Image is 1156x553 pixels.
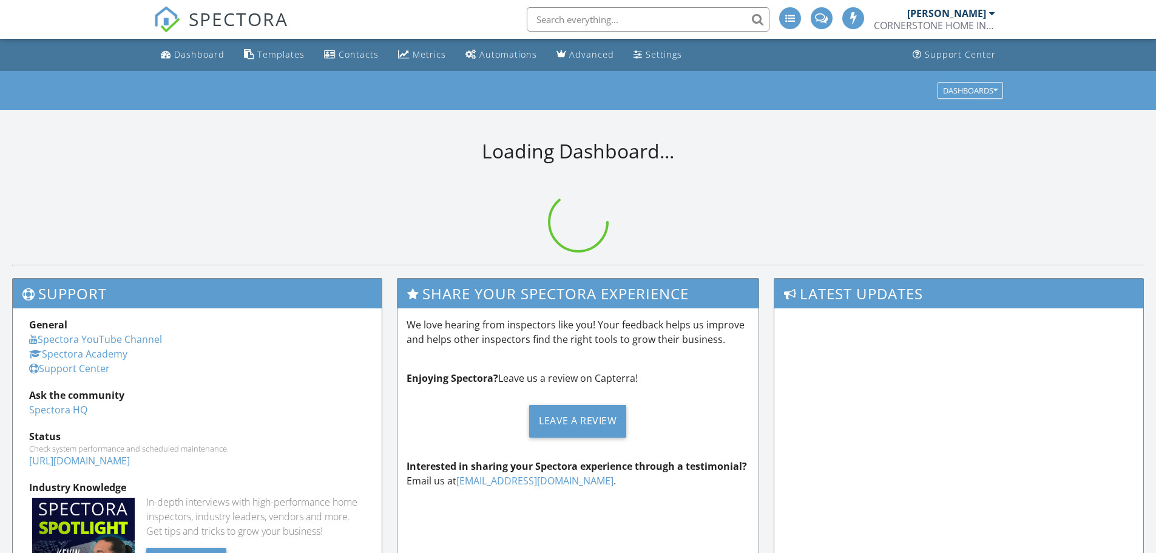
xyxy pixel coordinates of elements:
h3: Share Your Spectora Experience [397,279,759,308]
div: Check system performance and scheduled maintenance. [29,444,365,453]
a: Settings [629,44,687,66]
a: Advanced [552,44,619,66]
a: Metrics [393,44,451,66]
p: Email us at . [407,459,750,488]
p: Leave us a review on Capterra! [407,371,750,385]
div: Leave a Review [529,405,626,438]
a: Spectora Academy [29,347,127,361]
a: Automations (Basic) [461,44,542,66]
div: In-depth interviews with high-performance home inspectors, industry leaders, vendors and more. Ge... [146,495,365,538]
img: The Best Home Inspection Software - Spectora [154,6,180,33]
div: Dashboard [174,49,225,60]
div: [PERSON_NAME] [907,7,986,19]
a: Spectora HQ [29,403,87,416]
input: Search everything... [527,7,769,32]
a: Templates [239,44,309,66]
h3: Latest Updates [774,279,1143,308]
div: Advanced [569,49,614,60]
div: Settings [646,49,682,60]
div: Metrics [413,49,446,60]
strong: General [29,318,67,331]
a: SPECTORA [154,16,288,42]
a: Contacts [319,44,384,66]
div: Ask the community [29,388,365,402]
button: Dashboards [938,82,1003,99]
a: Support Center [908,44,1001,66]
div: Dashboards [943,86,998,95]
div: Automations [479,49,537,60]
span: SPECTORA [189,6,288,32]
a: Dashboard [156,44,229,66]
div: Industry Knowledge [29,480,365,495]
a: [URL][DOMAIN_NAME] [29,454,130,467]
a: Support Center [29,362,110,375]
strong: Enjoying Spectora? [407,371,498,385]
a: [EMAIL_ADDRESS][DOMAIN_NAME] [456,474,613,487]
div: Contacts [339,49,379,60]
div: CORNERSTONE HOME INSPECTIONS [874,19,995,32]
strong: Interested in sharing your Spectora experience through a testimonial? [407,460,747,473]
a: Spectora YouTube Channel [29,333,162,346]
h3: Support [13,279,382,308]
div: Templates [257,49,305,60]
div: Support Center [925,49,996,60]
a: Leave a Review [407,395,750,447]
div: Status [29,429,365,444]
p: We love hearing from inspectors like you! Your feedback helps us improve and helps other inspecto... [407,317,750,347]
